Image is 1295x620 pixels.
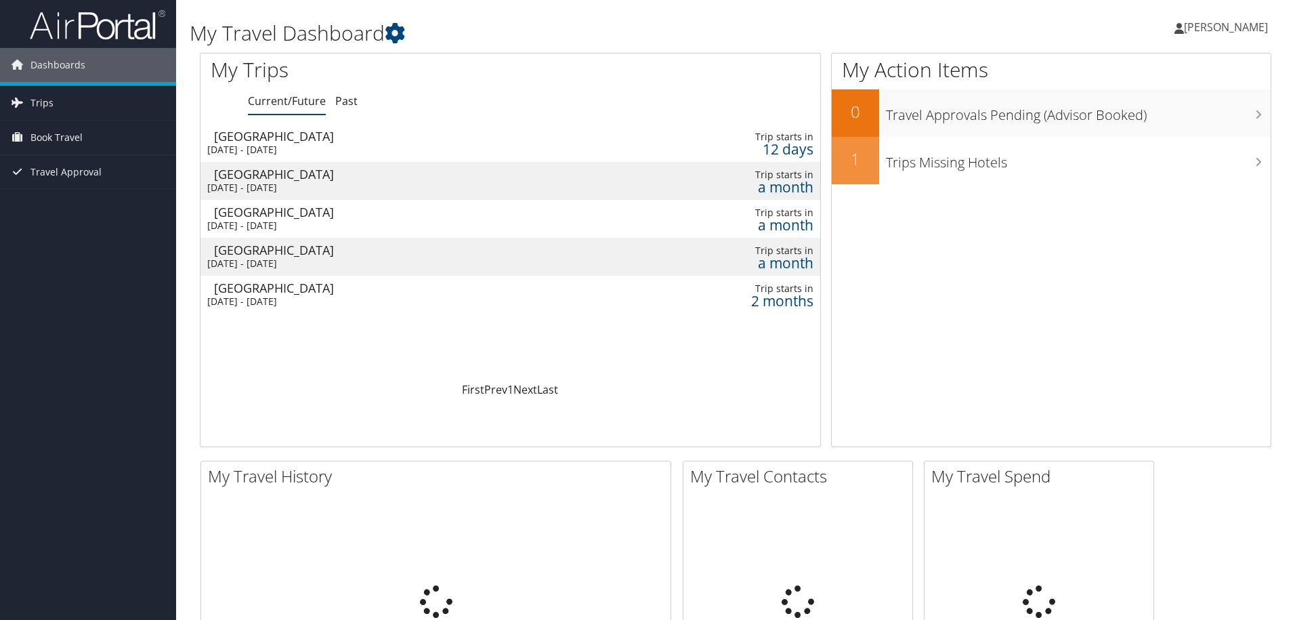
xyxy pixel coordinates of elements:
[664,257,813,269] div: a month
[664,143,813,155] div: 12 days
[537,382,558,397] a: Last
[30,155,102,189] span: Travel Approval
[1174,7,1281,47] a: [PERSON_NAME]
[211,56,552,84] h1: My Trips
[30,48,85,82] span: Dashboards
[664,169,813,181] div: Trip starts in
[886,146,1271,172] h3: Trips Missing Hotels
[30,9,165,41] img: airportal-logo.png
[664,207,813,219] div: Trip starts in
[931,465,1153,488] h2: My Travel Spend
[507,382,513,397] a: 1
[664,131,813,143] div: Trip starts in
[462,382,484,397] a: First
[207,257,586,270] div: [DATE] - [DATE]
[207,182,586,194] div: [DATE] - [DATE]
[214,168,593,180] div: [GEOGRAPHIC_DATA]
[664,245,813,257] div: Trip starts in
[513,382,537,397] a: Next
[832,100,879,123] h2: 0
[1184,20,1268,35] span: [PERSON_NAME]
[664,181,813,193] div: a month
[190,19,918,47] h1: My Travel Dashboard
[664,219,813,231] div: a month
[214,130,593,142] div: [GEOGRAPHIC_DATA]
[207,295,586,308] div: [DATE] - [DATE]
[214,282,593,294] div: [GEOGRAPHIC_DATA]
[664,295,813,307] div: 2 months
[207,220,586,232] div: [DATE] - [DATE]
[886,99,1271,125] h3: Travel Approvals Pending (Advisor Booked)
[832,89,1271,137] a: 0Travel Approvals Pending (Advisor Booked)
[832,137,1271,184] a: 1Trips Missing Hotels
[214,206,593,218] div: [GEOGRAPHIC_DATA]
[690,465,912,488] h2: My Travel Contacts
[30,86,54,120] span: Trips
[248,94,326,108] a: Current/Future
[832,148,879,171] h2: 1
[30,121,83,154] span: Book Travel
[832,56,1271,84] h1: My Action Items
[484,382,507,397] a: Prev
[335,94,358,108] a: Past
[207,144,586,156] div: [DATE] - [DATE]
[208,465,671,488] h2: My Travel History
[214,244,593,256] div: [GEOGRAPHIC_DATA]
[664,283,813,295] div: Trip starts in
